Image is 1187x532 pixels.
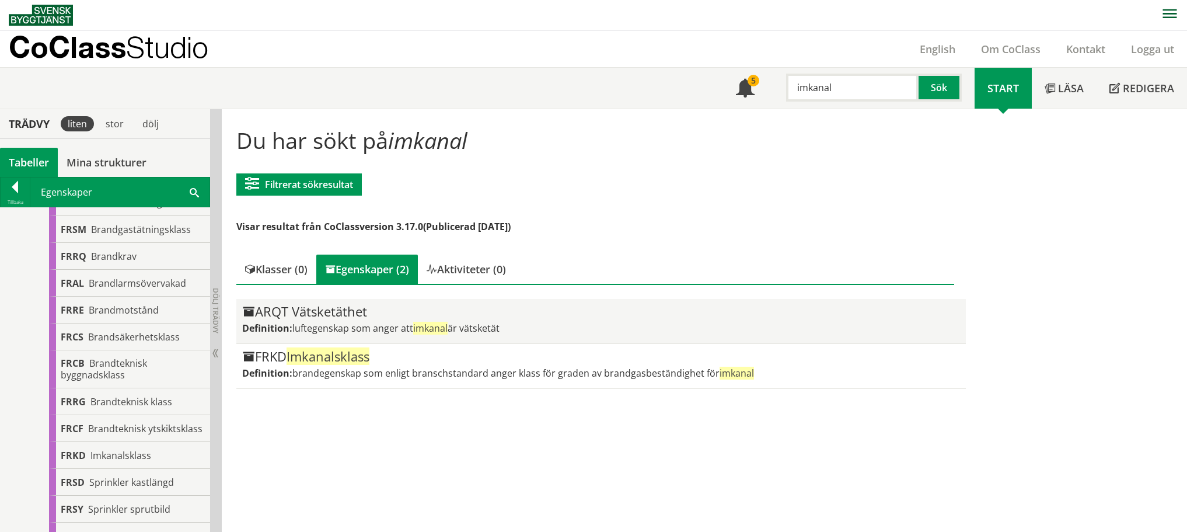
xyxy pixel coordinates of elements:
[9,31,233,67] a: CoClassStudio
[287,347,369,365] span: Imkanalsklass
[1118,42,1187,56] a: Logga ut
[720,367,754,380] span: imkanal
[61,357,147,381] span: Brandteknisk byggnadsklass
[61,395,86,408] span: FRRG
[1032,68,1097,109] a: Läsa
[413,322,448,335] span: imkanal
[987,81,1019,95] span: Start
[89,476,174,489] span: Sprinkler kastlängd
[61,277,84,290] span: FRAL
[9,40,208,54] p: CoClass
[61,449,86,462] span: FRKD
[418,255,515,284] div: Aktiviteter (0)
[61,503,83,516] span: FRSY
[61,357,85,370] span: FRCB
[242,322,292,335] label: Definition:
[135,116,166,131] div: dölj
[292,322,500,335] span: luftegenskap som anger att är vätsketät
[975,68,1032,109] a: Start
[236,127,954,153] h1: Du har sökt på
[968,42,1053,56] a: Om CoClass
[786,74,919,102] input: Sök
[242,350,959,364] div: FRKD
[88,331,180,343] span: Brandsäkerhetsklass
[89,277,186,290] span: Brandlarmsövervakad
[423,220,511,233] span: (Publicerad [DATE])
[736,80,755,99] span: Notifikationer
[30,178,210,207] div: Egenskaper
[242,367,292,380] label: Definition:
[88,503,170,516] span: Sprinkler sprutbild
[388,125,467,155] span: imkanal
[292,367,754,380] span: brandegenskap som enligt branschstandard anger klass för graden av brandgasbeständighet för
[61,116,94,131] div: liten
[61,422,83,435] span: FRCF
[9,5,73,26] img: Svensk Byggtjänst
[89,304,159,317] span: Brandmotstånd
[91,250,137,263] span: Brandkrav
[1097,68,1187,109] a: Redigera
[236,255,316,284] div: Klasser (0)
[236,173,362,196] button: Filtrerat sökresultat
[919,74,962,102] button: Sök
[58,148,155,177] a: Mina strukturer
[748,75,759,86] div: 5
[316,255,418,284] div: Egenskaper (2)
[1058,81,1084,95] span: Läsa
[126,30,208,64] span: Studio
[88,422,203,435] span: Brandteknisk ytskiktsklass
[90,395,172,408] span: Brandteknisk klass
[61,476,85,489] span: FRSD
[91,223,191,236] span: Brandgastätningsklass
[1,197,30,207] div: Tillbaka
[61,331,83,343] span: FRCS
[907,42,968,56] a: English
[211,288,221,333] span: Dölj trädvy
[61,304,84,317] span: FRRE
[61,250,86,263] span: FRRQ
[236,220,423,233] span: Visar resultat från CoClassversion 3.17.0
[723,68,767,109] a: 5
[190,186,199,198] span: Sök i tabellen
[242,305,959,319] div: ARQT Vätsketäthet
[90,449,151,462] span: Imkanalsklass
[1053,42,1118,56] a: Kontakt
[1123,81,1174,95] span: Redigera
[99,116,131,131] div: stor
[2,117,56,130] div: Trädvy
[61,223,86,236] span: FRSM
